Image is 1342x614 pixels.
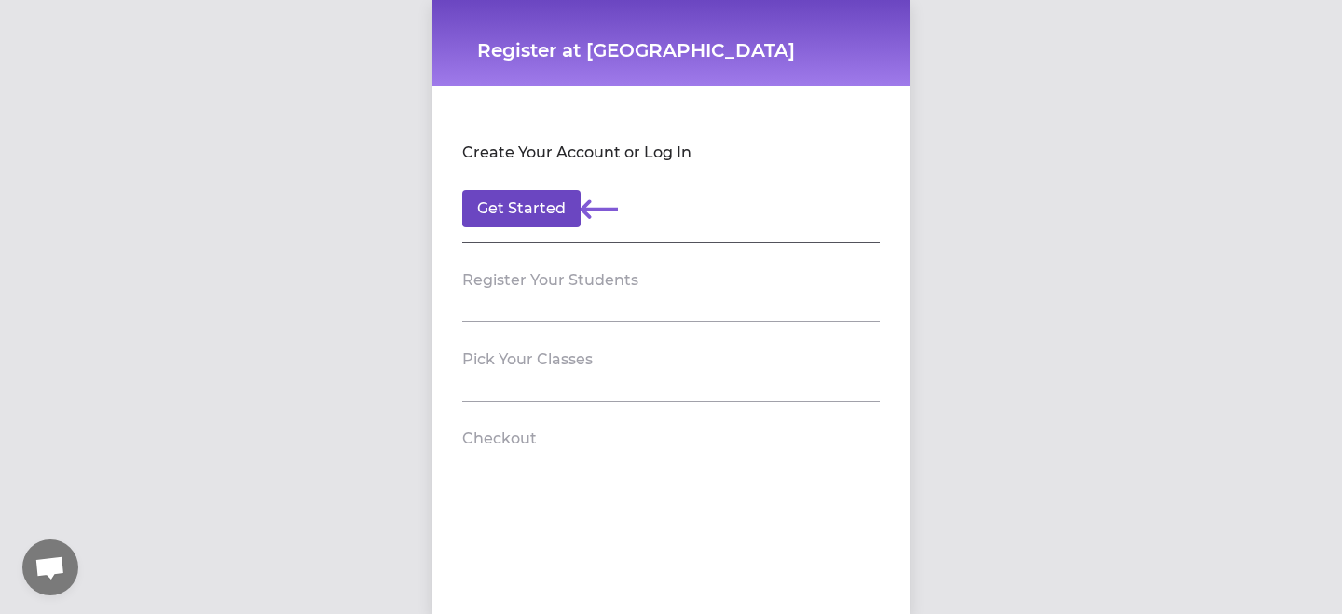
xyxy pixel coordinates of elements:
h2: Pick Your Classes [462,348,593,371]
h2: Register Your Students [462,269,638,292]
h2: Create Your Account or Log In [462,142,692,164]
h1: Register at [GEOGRAPHIC_DATA] [477,37,865,63]
button: Get Started [462,190,581,227]
h2: Checkout [462,428,537,450]
div: Open chat [22,539,78,595]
